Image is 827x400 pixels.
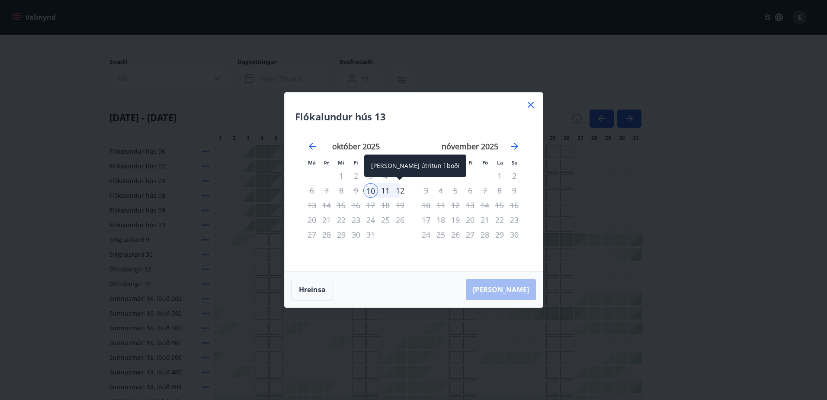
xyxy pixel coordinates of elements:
[463,198,478,213] td: Not available. fimmtudagur, 13. nóvember 2025
[448,183,463,198] td: Not available. miðvikudagur, 5. nóvember 2025
[334,227,349,242] td: Not available. miðvikudagur, 29. október 2025
[442,141,498,152] strong: nóvember 2025
[507,227,522,242] td: Not available. sunnudagur, 30. nóvember 2025
[492,227,507,242] td: Not available. laugardagur, 29. nóvember 2025
[363,183,378,198] div: Aðeins innritun í boði
[393,183,407,198] td: Choose sunnudagur, 12. október 2025 as your check-out date. It’s available.
[378,183,393,198] div: 11
[478,183,492,198] td: Not available. föstudagur, 7. nóvember 2025
[463,213,478,227] td: Not available. fimmtudagur, 20. nóvember 2025
[433,183,448,198] td: Not available. þriðjudagur, 4. nóvember 2025
[419,213,433,227] td: Not available. mánudagur, 17. nóvember 2025
[363,213,378,227] td: Not available. föstudagur, 24. október 2025
[507,213,522,227] td: Not available. sunnudagur, 23. nóvember 2025
[448,213,463,227] td: Not available. miðvikudagur, 19. nóvember 2025
[307,141,317,152] div: Move backward to switch to the previous month.
[349,213,363,227] td: Not available. fimmtudagur, 23. október 2025
[433,198,448,213] td: Not available. þriðjudagur, 11. nóvember 2025
[292,279,333,300] button: Hreinsa
[510,141,520,152] div: Move forward to switch to the next month.
[468,159,473,166] small: Fi
[393,213,407,227] td: Not available. sunnudagur, 26. október 2025
[433,213,448,227] td: Not available. þriðjudagur, 18. nóvember 2025
[419,227,433,242] td: Not available. mánudagur, 24. nóvember 2025
[378,183,393,198] td: Choose laugardagur, 11. október 2025 as your check-out date. It’s available.
[492,213,507,227] td: Not available. laugardagur, 22. nóvember 2025
[334,213,349,227] td: Not available. miðvikudagur, 22. október 2025
[319,198,334,213] td: Not available. þriðjudagur, 14. október 2025
[492,198,507,213] td: Not available. laugardagur, 15. nóvember 2025
[507,198,522,213] td: Not available. sunnudagur, 16. nóvember 2025
[364,155,466,177] div: [PERSON_NAME] útritun í boði
[295,110,532,123] h4: Flókalundur hús 13
[478,213,492,227] td: Not available. föstudagur, 21. nóvember 2025
[448,198,463,213] td: Not available. miðvikudagur, 12. nóvember 2025
[463,227,478,242] td: Not available. fimmtudagur, 27. nóvember 2025
[319,183,334,198] td: Not available. þriðjudagur, 7. október 2025
[478,227,492,242] td: Not available. föstudagur, 28. nóvember 2025
[324,159,329,166] small: Þr
[334,198,349,213] td: Not available. miðvikudagur, 15. október 2025
[507,168,522,183] td: Not available. sunnudagur, 2. nóvember 2025
[393,198,407,213] td: Not available. sunnudagur, 19. október 2025
[448,227,463,242] td: Not available. miðvikudagur, 26. nóvember 2025
[393,183,407,198] div: Aðeins útritun í boði
[363,183,378,198] td: Selected as start date. föstudagur, 10. október 2025
[349,183,363,198] td: Not available. fimmtudagur, 9. október 2025
[478,198,492,213] td: Not available. föstudagur, 14. nóvember 2025
[419,183,433,198] td: Not available. mánudagur, 3. nóvember 2025
[334,183,349,198] td: Not available. miðvikudagur, 8. október 2025
[492,168,507,183] td: Not available. laugardagur, 1. nóvember 2025
[305,183,319,198] td: Not available. mánudagur, 6. október 2025
[363,198,378,213] td: Not available. föstudagur, 17. október 2025
[305,198,319,213] td: Not available. mánudagur, 13. október 2025
[305,227,319,242] td: Not available. mánudagur, 27. október 2025
[363,227,378,242] td: Not available. föstudagur, 31. október 2025
[349,168,363,183] td: Not available. fimmtudagur, 2. október 2025
[338,159,344,166] small: Mi
[305,213,319,227] td: Not available. mánudagur, 20. október 2025
[319,213,334,227] td: Not available. þriðjudagur, 21. október 2025
[308,159,316,166] small: Má
[354,159,358,166] small: Fi
[497,159,503,166] small: La
[378,198,393,213] td: Not available. laugardagur, 18. október 2025
[419,198,433,213] td: Not available. mánudagur, 10. nóvember 2025
[349,198,363,213] td: Not available. fimmtudagur, 16. október 2025
[363,168,378,183] td: Not available. föstudagur, 3. október 2025
[332,141,380,152] strong: október 2025
[319,227,334,242] td: Not available. þriðjudagur, 28. október 2025
[492,183,507,198] td: Not available. laugardagur, 8. nóvember 2025
[349,227,363,242] td: Not available. fimmtudagur, 30. október 2025
[433,227,448,242] td: Not available. þriðjudagur, 25. nóvember 2025
[295,130,532,261] div: Calendar
[482,159,488,166] small: Fö
[334,168,349,183] td: Not available. miðvikudagur, 1. október 2025
[507,183,522,198] td: Not available. sunnudagur, 9. nóvember 2025
[378,213,393,227] td: Not available. laugardagur, 25. október 2025
[463,183,478,198] td: Not available. fimmtudagur, 6. nóvember 2025
[512,159,518,166] small: Su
